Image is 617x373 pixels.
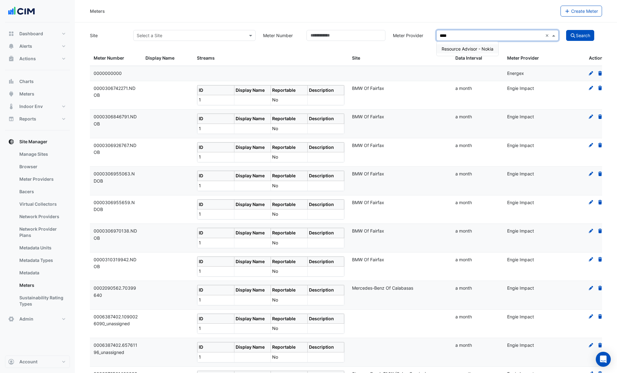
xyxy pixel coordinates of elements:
[507,200,534,205] span: Engie Impact
[234,257,271,267] th: Display Name
[14,292,70,310] a: Sustainability Rating Types
[94,55,124,61] span: Meter Number
[507,55,539,61] span: Meter Provider
[5,40,70,52] button: Alerts
[90,8,105,14] div: Meters
[271,114,307,124] th: Reportable
[8,43,14,49] app-icon: Alerts
[7,5,36,17] img: Company Logo
[455,228,472,233] span: a month
[19,116,36,122] span: Reports
[234,85,271,95] th: Display Name
[271,181,307,191] td: No
[14,267,70,279] a: Metadata
[271,228,307,238] th: Reportable
[307,114,344,124] th: Description
[198,142,234,152] th: ID
[19,31,43,37] span: Dashboard
[5,75,70,88] button: Charts
[596,352,611,367] div: Open Intercom Messenger
[271,209,307,219] td: No
[507,71,524,76] span: Energex
[352,171,384,176] span: BMW Of Fairfax
[545,32,551,39] span: Clear
[597,314,603,319] a: Delete
[14,148,70,160] a: Manage Sites
[198,257,234,267] th: ID
[352,285,413,291] span: Mercedes-Benz Of Calabasas
[352,55,360,61] span: Site
[198,314,234,324] th: ID
[455,285,472,291] span: a month
[263,30,293,41] label: Meter Number
[5,100,70,113] button: Indoor Env
[271,85,307,95] th: Reportable
[507,143,534,148] span: Engie Impact
[5,113,70,125] button: Reports
[271,352,307,362] td: No
[94,342,137,355] span: 0006387402.65761196_unassigned
[19,316,33,322] span: Admin
[94,200,135,212] span: 0000306955659.NDOB
[198,199,234,209] th: ID
[507,342,534,348] span: Engie Impact
[234,342,271,352] th: Display Name
[234,142,271,152] th: Display Name
[199,354,201,360] span: 1
[94,257,136,269] span: 0000310319942.NDOB
[198,285,234,295] th: ID
[19,43,32,49] span: Alerts
[14,242,70,254] a: Metadata Units
[234,199,271,209] th: Display Name
[8,31,14,37] app-icon: Dashboard
[307,228,344,238] th: Description
[199,268,201,274] span: 1
[5,148,70,313] div: Site Manager
[5,135,70,148] button: Site Manager
[455,114,472,119] span: a month
[597,171,603,176] a: Delete
[5,356,70,368] button: Account
[234,314,271,324] th: Display Name
[8,316,14,322] app-icon: Admin
[199,326,201,331] span: 1
[307,171,344,181] th: Description
[197,55,215,61] span: Streams
[94,143,136,155] span: 0000306926767.NDOB
[8,103,14,110] app-icon: Indoor Env
[597,200,603,205] a: Delete
[455,55,482,61] span: Data Interval
[19,78,34,85] span: Charts
[14,198,70,210] a: Virtual Collectors
[571,8,598,14] span: Create Meter
[14,279,70,292] a: Meters
[8,116,14,122] app-icon: Reports
[94,285,136,298] span: 0002090562.70399640
[307,199,344,209] th: Description
[437,42,498,56] div: Options List
[307,314,344,324] th: Description
[271,199,307,209] th: Reportable
[8,139,14,145] app-icon: Site Manager
[14,254,70,267] a: Metadata Types
[271,324,307,334] td: No
[8,78,14,85] app-icon: Charts
[271,267,307,277] td: No
[19,56,36,62] span: Actions
[198,228,234,238] th: ID
[507,228,534,233] span: Engie Impact
[14,173,70,185] a: Meter Providers
[597,228,603,233] a: Delete
[271,152,307,162] td: No
[455,314,472,319] span: a month
[442,46,493,52] span: Resource Advisor - Nokia
[352,86,384,91] span: BMW Of Fairfax
[455,200,472,205] span: a month
[597,143,603,148] a: Delete
[234,228,271,238] th: Display Name
[507,171,534,176] span: Engie Impact
[94,314,138,326] span: 0006387402.1090026090_unassigned
[94,86,135,98] span: 0000306742271.NDOB
[5,52,70,65] button: Actions
[507,86,534,91] span: Engie Impact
